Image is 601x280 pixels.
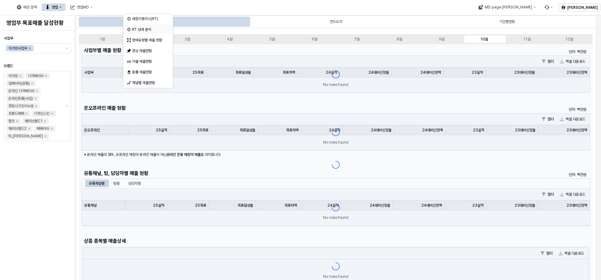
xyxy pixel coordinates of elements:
[23,5,37,9] div: 매장 검색
[132,38,165,43] div: 판매유형별 매출 현황
[31,82,33,85] div: Remove 냅베이비(공통)
[439,37,444,41] div: 9월
[8,73,18,79] div: 아가방
[75,15,601,280] main: App Frame
[80,17,249,27] div: 월별현황
[354,37,360,41] div: 7월
[523,37,531,41] div: 11월
[251,36,293,42] label: 5월
[269,37,275,41] div: 5월
[63,71,71,141] button: 제안 사항 표시
[35,105,37,107] div: Remove 퓨토시크릿리뉴얼
[8,118,15,124] div: 엘츠
[565,37,573,41] div: 12월
[166,36,208,42] label: 3월
[8,125,27,132] div: 해외브랜드2
[475,3,539,11] button: MD page [PERSON_NAME]
[77,5,89,9] div: 영업MD
[37,125,49,132] div: 베베리쉬
[44,120,46,122] div: Remove 해외브랜드1
[567,5,598,10] p: [PERSON_NAME]
[132,80,165,85] div: 채널별 매출현황
[63,44,71,53] button: 제안 사항 표시
[67,3,96,11] button: 영업MD
[81,36,124,42] label: 1월
[8,95,33,102] div: 온라인용품(사입)
[28,73,44,79] div: 디어베이비
[8,80,30,87] div: 냅베이비(공통)
[548,36,590,42] label: 12월
[42,3,65,11] button: 영업
[8,88,34,94] div: 온라인 디어베이비
[475,3,539,11] div: MD page 이동
[25,112,28,115] div: Remove 꼬똥드베베
[28,47,31,50] div: Remove 아가방사업부
[8,45,27,51] div: 아가방사업부
[541,3,556,11] div: Menu item 6
[50,127,53,130] div: Remove 베베리쉬
[132,48,165,53] div: 정상 매출현황
[36,90,38,92] div: Remove 온라인 디어베이비
[132,59,165,64] div: 이월 매출현황
[397,37,402,41] div: 8월
[227,37,233,41] div: 4월
[45,75,47,77] div: Remove 디어베이비
[100,37,105,41] div: 1월
[13,3,40,11] button: 매장 검색
[8,103,33,109] div: 퓨토시크릿리뉴얼
[485,5,532,9] div: MD page [PERSON_NAME]
[336,36,378,42] label: 7월
[463,36,506,42] label: 10월
[132,27,165,32] div: RT 성과 분석
[132,70,165,75] div: 용품 매출현황
[184,37,190,41] div: 3월
[28,127,30,130] div: Remove 해외브랜드2
[378,36,421,42] label: 8월
[312,37,317,41] div: 6월
[4,64,13,68] span: 브랜드
[34,97,37,100] div: Remove 온라인용품(사입)
[34,110,50,117] div: 디자인스킨
[8,133,43,139] div: N_[PERSON_NAME]
[293,36,336,42] label: 6월
[422,17,592,27] div: 기간별현황
[44,135,47,137] div: Remove N_이야이야오
[251,17,421,27] div: 연도요약
[6,20,69,26] h4: 영업부 목표매출 달성현황
[25,118,43,124] div: 해외브랜드1
[16,120,18,122] div: Remove 엘츠
[19,75,22,77] div: Remove 아가방
[4,36,13,40] span: 사업부
[330,18,342,25] div: 연도요약
[559,3,600,12] button: [PERSON_NAME]
[499,18,515,25] div: 기간별현황
[132,16,165,21] div: 매장이동지시(RT)
[52,5,58,9] div: 영업
[123,13,173,88] div: Select an option
[51,112,54,115] div: Remove 디자인스킨
[8,110,24,117] div: 꼬똥드베베
[506,36,548,42] label: 11월
[208,36,251,42] label: 4월
[480,37,488,41] div: 10월
[421,36,463,42] label: 9월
